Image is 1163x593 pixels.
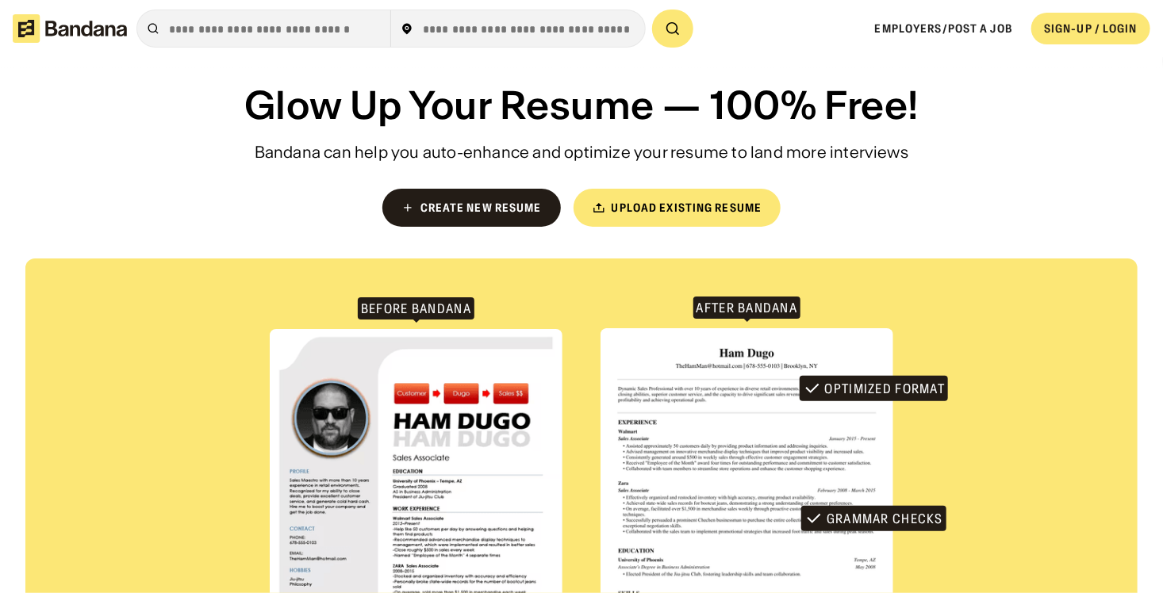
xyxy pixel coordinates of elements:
div: Create new resume [420,202,542,213]
div: Glow Up Your Resume — 100% Free! [244,82,919,128]
div: SIGN-UP / LOGIN [1044,21,1138,36]
div: Bandana can help you auto-enhance and optimize your resume to land more interviews [255,141,908,163]
img: Bandana logotype [13,14,127,43]
div: Grammar Checks [827,511,943,527]
div: Upload existing resume [612,202,762,213]
div: After Bandana [697,300,798,316]
a: Employers/Post a job [875,21,1012,36]
div: Optimized Format [825,381,945,397]
div: Before Bandana [361,300,471,317]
